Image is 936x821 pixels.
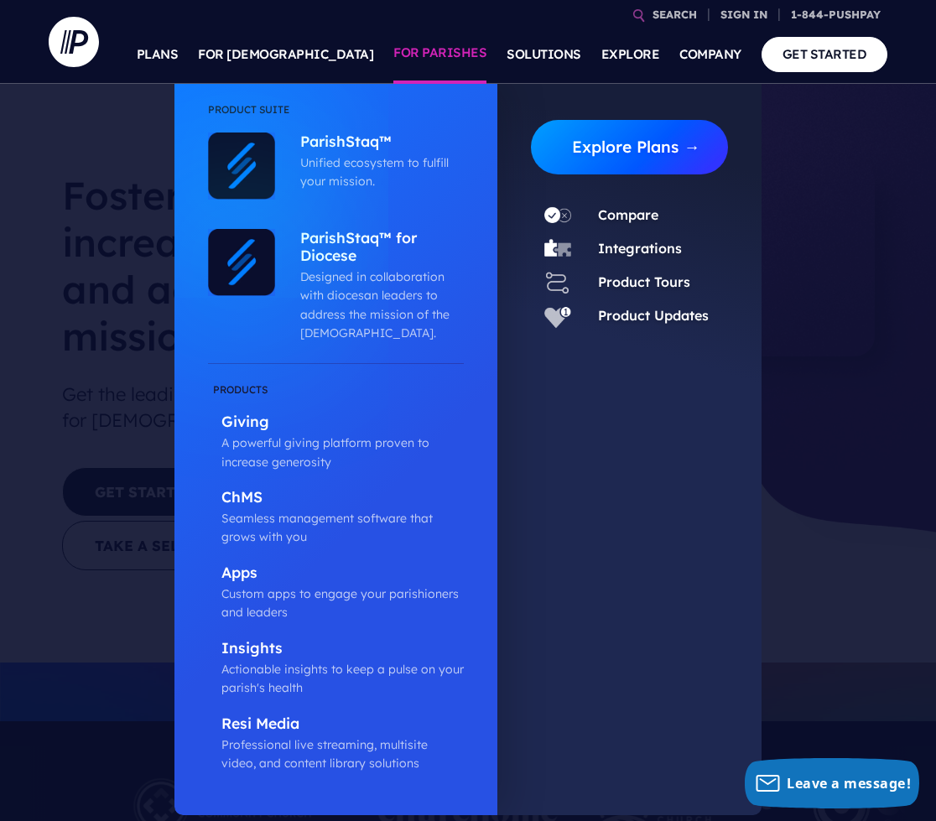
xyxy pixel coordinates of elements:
a: Product Tours [598,273,690,290]
p: ChMS [221,488,464,509]
a: EXPLORE [601,25,660,84]
a: Resi Media Professional live streaming, multisite video, and content library solutions [208,714,464,773]
a: Explore Plans → [544,120,728,174]
a: FOR [DEMOGRAPHIC_DATA] [198,25,373,84]
li: Product Suite [208,101,464,133]
img: ParishStaq™ for Diocese - Icon [208,229,275,296]
img: Product Tours - Icon [544,269,571,296]
a: PLANS [137,25,179,84]
p: Seamless management software that grows with you [221,509,464,547]
a: Insights Actionable insights to keep a pulse on your parish's health [208,639,464,698]
p: ParishStaq™ for Diocese [300,229,455,268]
a: Apps Custom apps to engage your parishioners and leaders [208,564,464,622]
a: Product Updates [598,307,709,324]
img: Product Updates - Icon [544,303,571,330]
img: Integrations - Icon [544,236,571,262]
a: Giving A powerful giving platform proven to increase generosity [208,381,464,471]
p: Custom apps to engage your parishioners and leaders [221,585,464,622]
a: FOR PARISHES [393,25,486,84]
a: ChMS Seamless management software that grows with you [208,488,464,547]
p: Giving [221,413,464,434]
a: SOLUTIONS [507,25,581,84]
p: Professional live streaming, multisite video, and content library solutions [221,735,464,773]
img: Compare - Icon [544,202,571,229]
a: ParishStaq™ Unified ecosystem to fulfill your mission. [275,133,455,191]
p: Insights [221,639,464,660]
a: COMPANY [679,25,741,84]
a: Product Tours - Icon [531,269,585,296]
a: Product Updates - Icon [531,303,585,330]
a: GET STARTED [762,37,888,71]
button: Leave a message! [745,758,919,808]
a: Compare [598,206,658,223]
a: Integrations - Icon [531,236,585,262]
a: Integrations [598,240,682,257]
img: ParishStaq™ - Icon [208,133,275,200]
a: Compare - Icon [531,202,585,229]
p: Resi Media [221,714,464,735]
p: Apps [221,564,464,585]
a: ParishStaq™ for Diocese Designed in collaboration with diocesan leaders to address the mission of... [275,229,455,343]
p: A powerful giving platform proven to increase generosity [221,434,464,471]
p: ParishStaq™ [300,133,455,153]
p: Actionable insights to keep a pulse on your parish's health [221,660,464,698]
p: Designed in collaboration with diocesan leaders to address the mission of the [DEMOGRAPHIC_DATA]. [300,268,455,343]
p: Unified ecosystem to fulfill your mission. [300,153,455,191]
span: Leave a message! [787,774,911,792]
